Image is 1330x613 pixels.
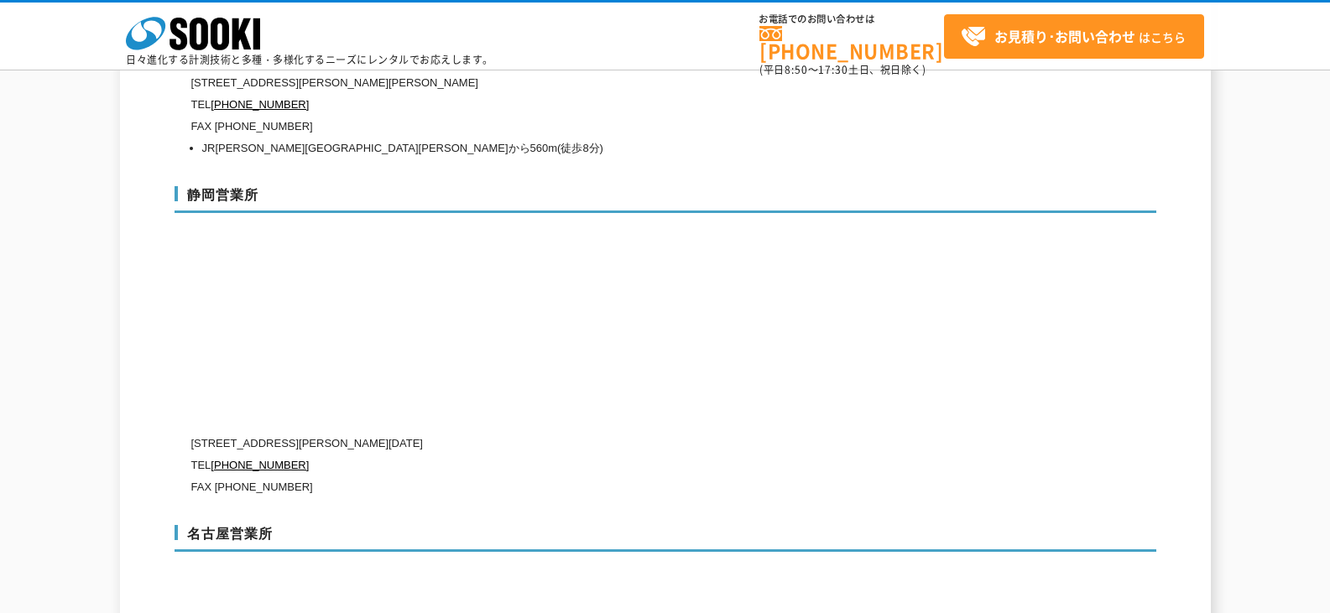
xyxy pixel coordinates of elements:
[759,62,926,77] span: (平日 ～ 土日、祝日除く)
[191,476,997,498] p: FAX [PHONE_NUMBER]
[175,525,1156,552] h3: 名古屋営業所
[175,186,1156,213] h3: 静岡営業所
[759,26,944,60] a: [PHONE_NUMBER]
[191,433,997,455] p: [STREET_ADDRESS][PERSON_NAME][DATE]
[994,26,1135,46] strong: お見積り･お問い合わせ
[759,14,944,24] span: お電話でのお問い合わせは
[191,72,997,94] p: [STREET_ADDRESS][PERSON_NAME][PERSON_NAME]
[961,24,1186,49] span: はこちら
[818,62,848,77] span: 17:30
[211,459,309,471] a: [PHONE_NUMBER]
[191,116,997,138] p: FAX [PHONE_NUMBER]
[126,55,493,65] p: 日々進化する計測技術と多種・多様化するニーズにレンタルでお応えします。
[191,94,997,116] p: TEL
[211,98,309,111] a: [PHONE_NUMBER]
[191,455,997,476] p: TEL
[785,62,808,77] span: 8:50
[944,14,1204,59] a: お見積り･お問い合わせはこちら
[202,138,997,159] li: JR[PERSON_NAME][GEOGRAPHIC_DATA][PERSON_NAME]から560m(徒歩8分)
